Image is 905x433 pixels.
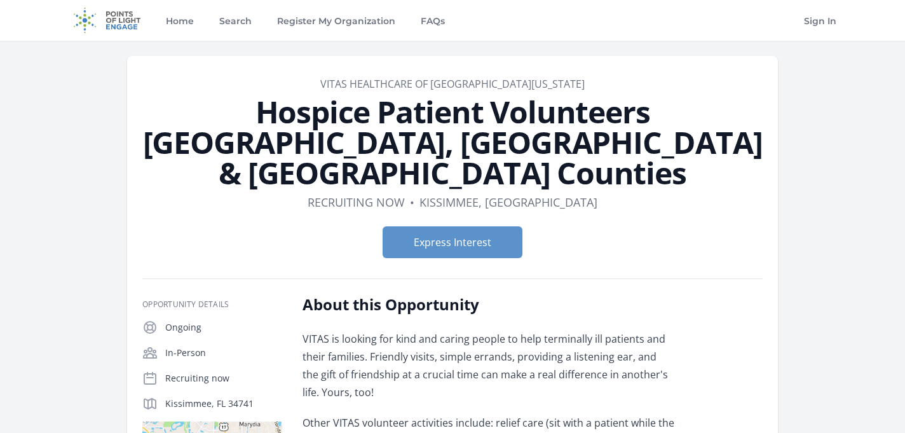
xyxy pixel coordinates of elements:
[383,226,522,258] button: Express Interest
[410,193,414,211] div: •
[303,294,674,315] h2: About this Opportunity
[165,347,282,359] p: In-Person
[165,372,282,385] p: Recruiting now
[303,330,674,401] p: VITAS is looking for kind and caring people to help terminally ill patients and their families. F...
[308,193,405,211] dd: Recruiting now
[165,397,282,410] p: Kissimmee, FL 34741
[142,299,282,310] h3: Opportunity Details
[419,193,597,211] dd: Kissimmee, [GEOGRAPHIC_DATA]
[165,321,282,334] p: Ongoing
[320,77,585,91] a: VITAS Healthcare of [GEOGRAPHIC_DATA][US_STATE]
[142,97,763,188] h1: Hospice Patient Volunteers [GEOGRAPHIC_DATA], [GEOGRAPHIC_DATA] & [GEOGRAPHIC_DATA] Counties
